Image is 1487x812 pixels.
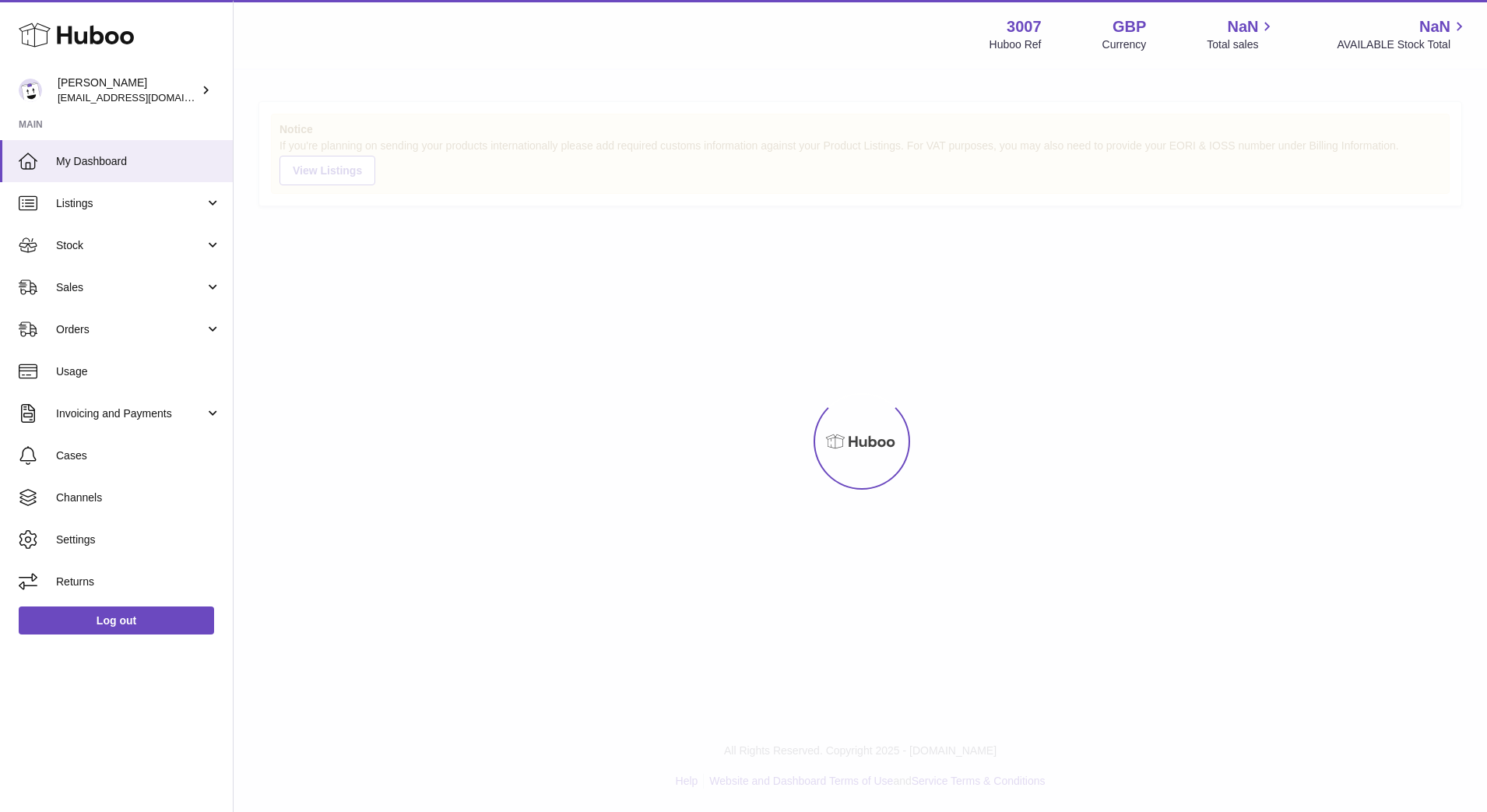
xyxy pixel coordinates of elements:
[58,91,229,104] span: [EMAIL_ADDRESS][DOMAIN_NAME]
[56,406,205,421] span: Invoicing and Payments
[56,238,205,253] span: Stock
[56,490,221,505] span: Channels
[1419,16,1450,37] span: NaN
[19,79,42,102] img: bevmay@maysama.com
[1227,16,1258,37] span: NaN
[56,575,221,589] span: Returns
[56,533,221,547] span: Settings
[990,37,1042,52] div: Huboo Ref
[1007,16,1042,37] strong: 3007
[56,322,205,337] span: Orders
[1207,16,1276,52] a: NaN Total sales
[1113,16,1146,37] strong: GBP
[1337,16,1468,52] a: NaN AVAILABLE Stock Total
[56,154,221,169] span: My Dashboard
[1337,37,1468,52] span: AVAILABLE Stock Total
[56,448,221,463] span: Cases
[1102,37,1147,52] div: Currency
[56,280,205,295] span: Sales
[58,76,198,105] div: [PERSON_NAME]
[1207,37,1276,52] span: Total sales
[19,606,214,634] a: Log out
[56,364,221,379] span: Usage
[56,196,205,211] span: Listings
